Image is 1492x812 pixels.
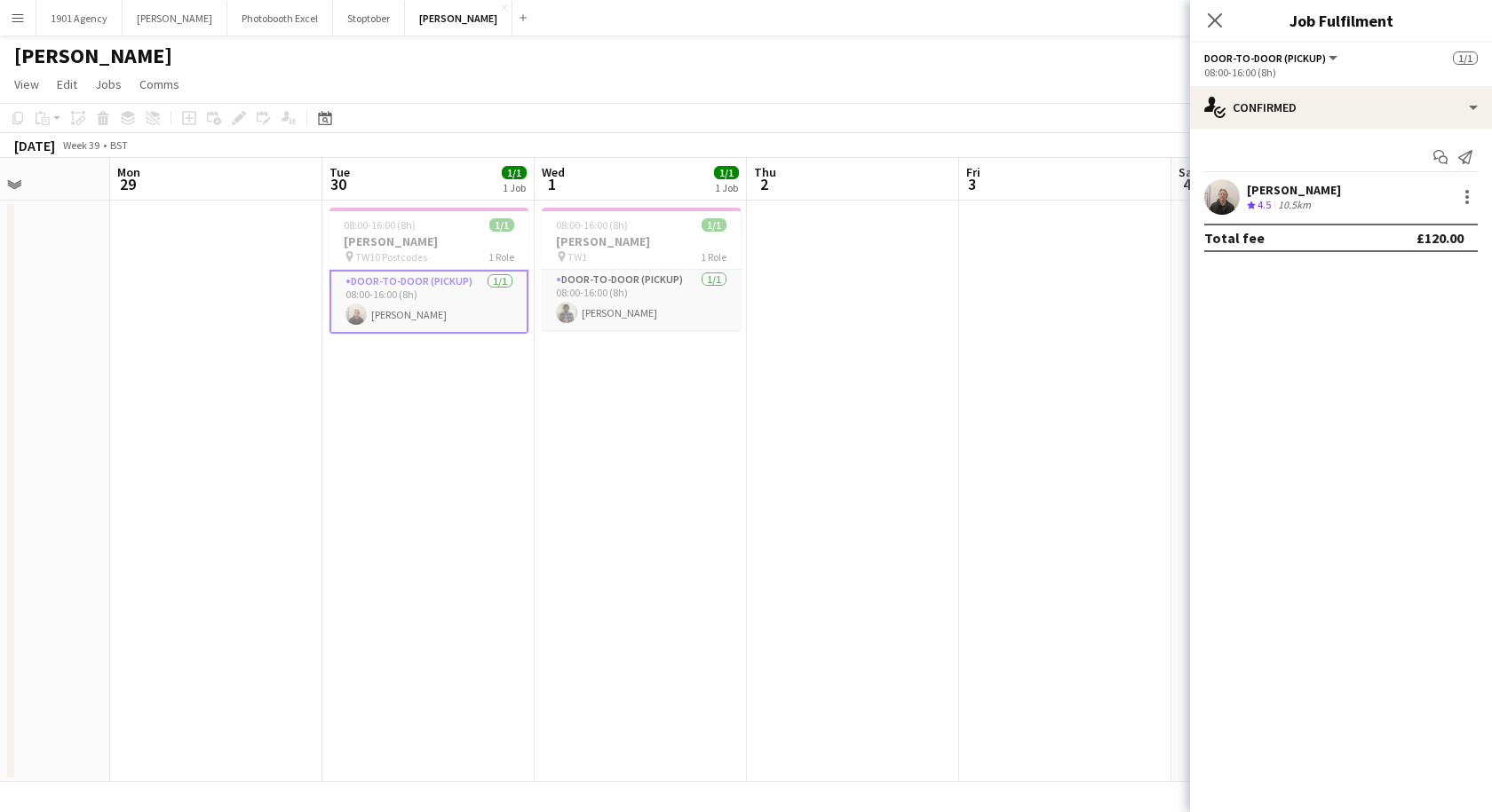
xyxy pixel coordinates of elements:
[714,166,739,179] span: 1/1
[405,1,512,35] button: [PERSON_NAME]
[489,218,514,232] span: 1/1
[1190,86,1492,129] div: Confirmed
[132,73,186,96] a: Comms
[110,138,128,152] div: BST
[542,270,741,330] app-card-role: Door-to-Door (Pickup)1/108:00-16:00 (8h)[PERSON_NAME]
[329,208,528,334] app-job-card: 08:00-16:00 (8h)1/1[PERSON_NAME] TW10 Postcodes1 RoleDoor-to-Door (Pickup)1/108:00-16:00 (8h)[PER...
[50,73,84,96] a: Edit
[139,76,179,92] span: Comms
[567,250,587,264] span: TW1
[1417,229,1464,247] div: £120.00
[556,218,628,232] span: 08:00-16:00 (8h)
[14,76,39,92] span: View
[36,1,123,35] button: 1901 Agency
[751,174,776,194] span: 2
[1204,229,1265,247] div: Total fee
[966,164,980,180] span: Fri
[488,250,514,264] span: 1 Role
[333,1,405,35] button: Stoptober
[57,76,77,92] span: Edit
[227,1,333,35] button: Photobooth Excel
[329,164,350,180] span: Tue
[715,181,738,194] div: 1 Job
[117,164,140,180] span: Mon
[14,43,172,69] h1: [PERSON_NAME]
[503,181,526,194] div: 1 Job
[1190,9,1492,32] h3: Job Fulfilment
[14,137,55,154] div: [DATE]
[1258,198,1271,211] span: 4.5
[1274,198,1314,213] div: 10.5km
[7,73,46,96] a: View
[542,164,565,180] span: Wed
[964,174,980,194] span: 3
[542,233,741,249] h3: [PERSON_NAME]
[88,73,129,96] a: Jobs
[327,174,350,194] span: 30
[1204,66,1478,79] div: 08:00-16:00 (8h)
[502,166,527,179] span: 1/1
[329,233,528,249] h3: [PERSON_NAME]
[344,218,416,232] span: 08:00-16:00 (8h)
[539,174,565,194] span: 1
[702,218,726,232] span: 1/1
[754,164,776,180] span: Thu
[542,208,741,330] app-job-card: 08:00-16:00 (8h)1/1[PERSON_NAME] TW11 RoleDoor-to-Door (Pickup)1/108:00-16:00 (8h)[PERSON_NAME]
[115,174,140,194] span: 29
[329,270,528,334] app-card-role: Door-to-Door (Pickup)1/108:00-16:00 (8h)[PERSON_NAME]
[1247,182,1341,198] div: [PERSON_NAME]
[95,76,122,92] span: Jobs
[123,1,227,35] button: [PERSON_NAME]
[1204,51,1326,65] span: Door-to-Door (Pickup)
[1453,51,1478,65] span: 1/1
[1176,174,1198,194] span: 4
[1204,51,1340,65] button: Door-to-Door (Pickup)
[355,250,427,264] span: TW10 Postcodes
[701,250,726,264] span: 1 Role
[1179,164,1198,180] span: Sat
[59,138,103,152] span: Week 39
